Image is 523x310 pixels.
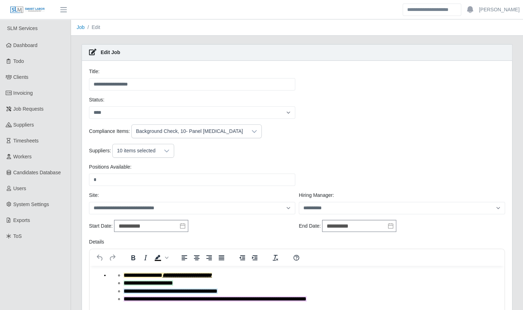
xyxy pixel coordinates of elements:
[139,253,151,263] button: Italic
[13,74,29,80] span: Clients
[479,6,519,13] a: [PERSON_NAME]
[178,253,190,263] button: Align left
[89,147,111,154] label: Suppliers:
[191,253,203,263] button: Align center
[13,170,61,175] span: Candidates Database
[106,253,118,263] button: Redo
[89,68,100,75] label: Title:
[13,138,39,144] span: Timesheets
[127,253,139,263] button: Bold
[13,201,49,207] span: System Settings
[132,125,247,138] div: Background Check, 10- Panel [MEDICAL_DATA]
[13,90,33,96] span: Invoicing
[6,6,409,221] body: Rich Text Area. Press ALT-0 for help.
[152,253,170,263] div: Background color Black
[249,253,261,263] button: Increase indent
[101,49,120,55] strong: Edit Job
[13,186,26,191] span: Users
[215,253,227,263] button: Justify
[7,25,37,31] span: SLM Services
[13,122,34,128] span: Suppliers
[13,42,38,48] span: Dashboard
[89,222,113,230] label: Start Date:
[89,163,131,171] label: Positions Available:
[203,253,215,263] button: Align right
[236,253,248,263] button: Decrease indent
[13,106,44,112] span: Job Requests
[13,58,24,64] span: Todo
[77,24,85,30] a: Job
[113,144,160,157] div: 10 items selected
[94,253,106,263] button: Undo
[85,24,100,31] li: Edit
[89,192,99,199] label: Site:
[6,6,409,37] body: Rich Text Area. Press ALT-0 for help.
[89,128,130,135] label: Compliance Items:
[10,6,45,14] img: SLM Logo
[13,154,32,159] span: Workers
[299,192,334,199] label: Hiring Manager:
[403,4,461,16] input: Search
[299,222,321,230] label: End Date:
[269,253,281,263] button: Clear formatting
[89,238,104,246] label: Details
[13,217,30,223] span: Exports
[290,253,302,263] button: Help
[89,96,105,104] label: Status:
[13,233,22,239] span: ToS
